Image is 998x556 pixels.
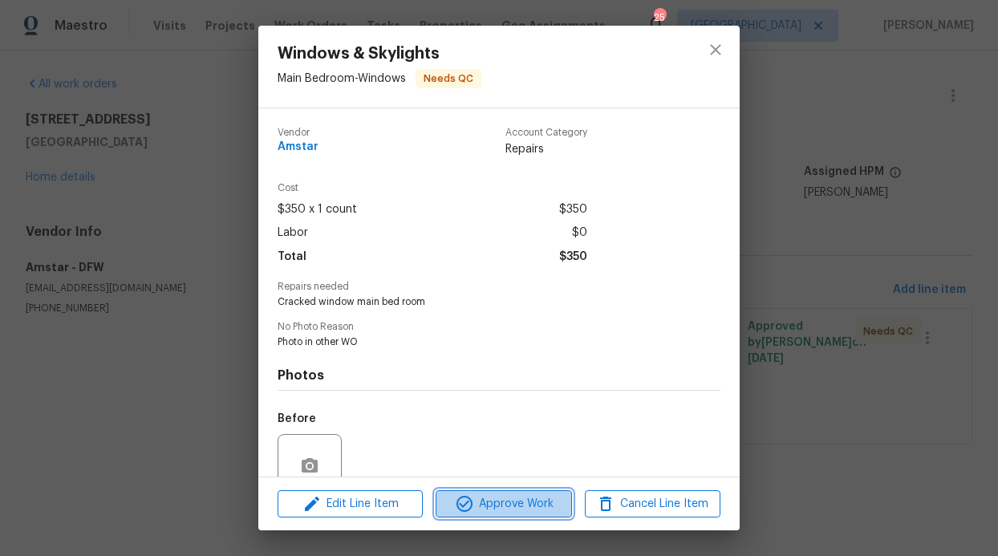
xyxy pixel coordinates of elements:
[559,198,587,221] span: $350
[278,413,316,424] h5: Before
[505,128,587,138] span: Account Category
[278,221,308,245] span: Labor
[278,141,318,153] span: Amstar
[278,295,676,309] span: Cracked window main bed room
[278,198,357,221] span: $350 x 1 count
[585,490,720,518] button: Cancel Line Item
[278,246,306,269] span: Total
[282,494,418,514] span: Edit Line Item
[654,10,665,26] div: 25
[559,246,587,269] span: $350
[436,490,571,518] button: Approve Work
[278,282,720,292] span: Repairs needed
[572,221,587,245] span: $0
[278,335,676,349] span: Photo in other WO
[278,322,720,332] span: No Photo Reason
[278,73,406,84] span: Main Bedroom - Windows
[278,183,587,193] span: Cost
[278,367,720,384] h4: Photos
[696,30,735,69] button: close
[278,128,318,138] span: Vendor
[590,494,716,514] span: Cancel Line Item
[440,494,566,514] span: Approve Work
[278,45,481,63] span: Windows & Skylights
[278,490,423,518] button: Edit Line Item
[417,71,480,87] span: Needs QC
[505,141,587,157] span: Repairs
